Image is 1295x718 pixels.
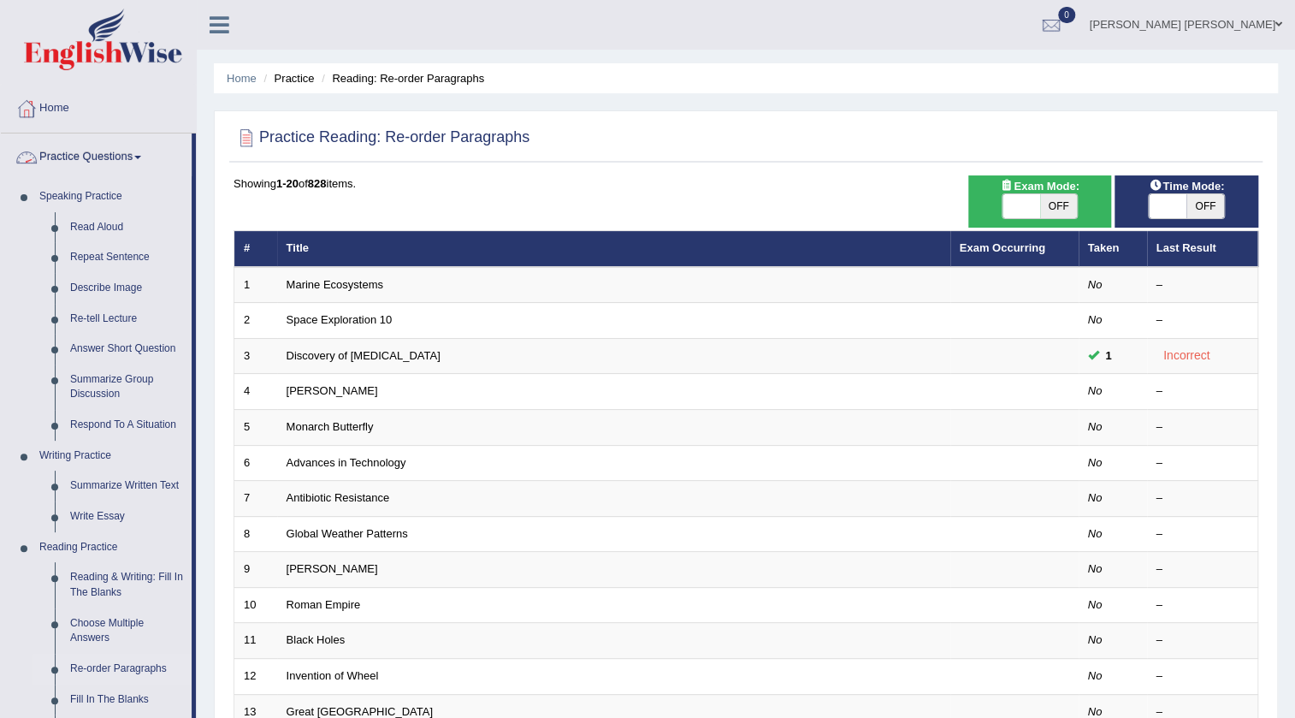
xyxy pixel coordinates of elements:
em: No [1088,384,1103,397]
a: Describe Image [62,273,192,304]
a: Home [227,72,257,85]
em: No [1088,598,1103,611]
a: Repeat Sentence [62,242,192,273]
td: 10 [234,587,277,623]
b: 1-20 [276,177,299,190]
div: – [1156,419,1249,436]
em: No [1088,456,1103,469]
td: 3 [234,338,277,374]
div: – [1156,668,1249,685]
a: Reading & Writing: Fill In The Blanks [62,562,192,608]
div: Show exams occurring in exams [968,175,1112,228]
span: OFF [1186,194,1224,218]
td: 2 [234,303,277,339]
td: 11 [234,623,277,659]
em: No [1088,420,1103,433]
span: 0 [1058,7,1075,23]
a: [PERSON_NAME] [287,384,378,397]
div: – [1156,632,1249,649]
em: No [1088,278,1103,291]
td: 9 [234,552,277,588]
h2: Practice Reading: Re-order Paragraphs [234,125,529,151]
span: You cannot take this question anymore [1099,347,1119,365]
div: – [1156,277,1249,294]
td: 1 [234,267,277,303]
a: Summarize Written Text [62,471,192,501]
a: [PERSON_NAME] [287,562,378,575]
div: – [1156,526,1249,543]
a: Practice Questions [1,134,192,176]
td: 12 [234,658,277,694]
div: – [1156,561,1249,578]
a: Fill In The Blanks [62,685,192,715]
em: No [1088,562,1103,575]
em: No [1088,633,1103,646]
div: Showing of items. [234,175,1258,192]
div: – [1156,312,1249,329]
a: Summarize Group Discussion [62,365,192,410]
a: Re-order Paragraphs [62,654,192,685]
span: OFF [1040,194,1078,218]
a: Antibiotic Resistance [287,491,390,504]
td: 5 [234,410,277,446]
a: Read Aloud [62,212,192,243]
a: Answer Short Question [62,334,192,365]
div: – [1156,597,1249,614]
a: Great [GEOGRAPHIC_DATA] [287,705,433,718]
span: Time Mode: [1142,177,1231,195]
a: Global Weather Patterns [287,527,408,540]
a: Exam Occurring [960,241,1045,254]
em: No [1088,705,1103,718]
th: Last Result [1147,231,1258,267]
th: Title [277,231,950,267]
a: Advances in Technology [287,456,406,469]
div: – [1156,455,1249,472]
em: No [1088,669,1103,682]
td: 6 [234,445,277,481]
div: Incorrect [1156,346,1217,365]
td: 4 [234,374,277,410]
a: Black Holes [287,633,346,646]
a: Speaking Practice [32,181,192,212]
td: 8 [234,516,277,552]
a: Invention of Wheel [287,669,379,682]
em: No [1088,313,1103,326]
a: Reading Practice [32,532,192,563]
span: Exam Mode: [993,177,1085,195]
th: # [234,231,277,267]
div: – [1156,490,1249,507]
em: No [1088,527,1103,540]
a: Writing Practice [32,441,192,472]
a: Respond To A Situation [62,410,192,441]
a: Discovery of [MEDICAL_DATA] [287,349,441,362]
a: Home [1,85,196,128]
em: No [1088,491,1103,504]
a: Choose Multiple Answers [62,608,192,654]
th: Taken [1079,231,1147,267]
a: Monarch Butterfly [287,420,374,433]
a: Marine Ecosystems [287,278,383,291]
a: Space Exploration 10 [287,313,393,326]
li: Practice [259,70,314,86]
div: – [1156,383,1249,400]
td: 7 [234,481,277,517]
a: Roman Empire [287,598,361,611]
a: Write Essay [62,501,192,532]
li: Reading: Re-order Paragraphs [317,70,484,86]
b: 828 [308,177,327,190]
a: Re-tell Lecture [62,304,192,335]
